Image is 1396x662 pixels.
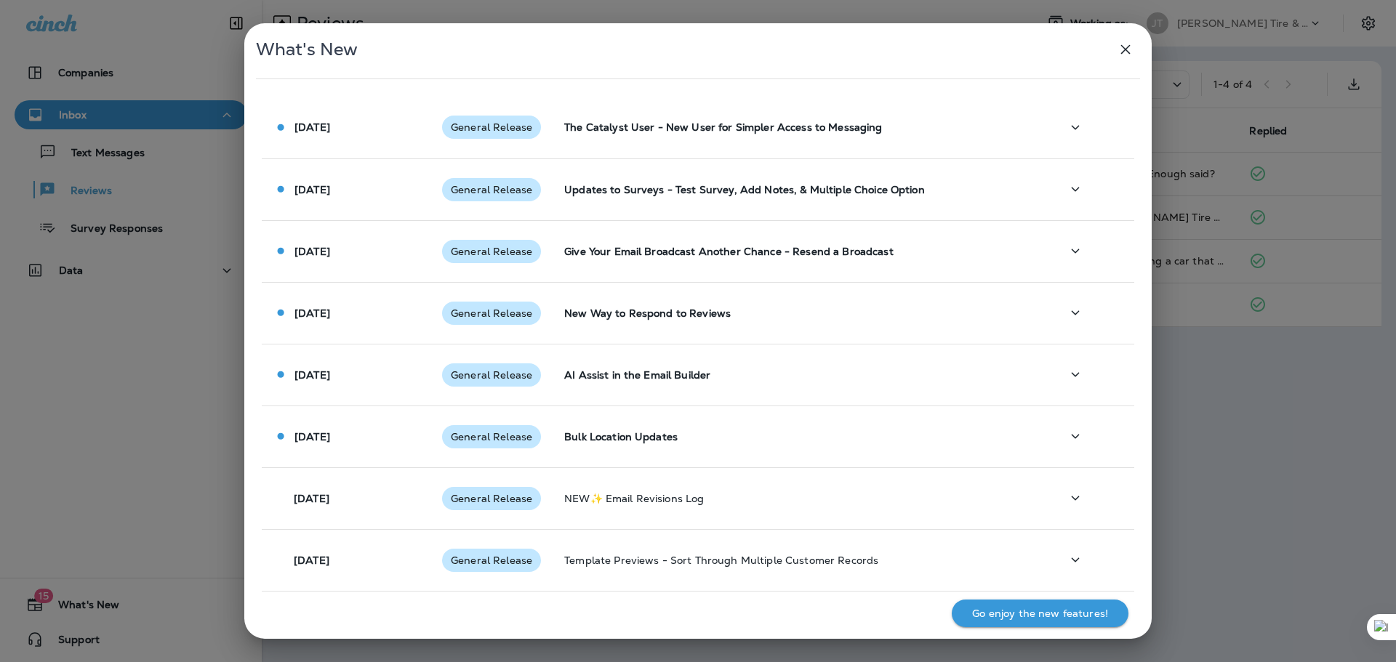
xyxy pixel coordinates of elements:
[442,307,541,319] span: General Release
[294,307,330,319] p: [DATE]
[564,493,1038,504] p: NEW✨ Email Revisions Log
[564,307,1038,319] p: New Way to Respond to Reviews
[294,184,330,195] p: [DATE]
[564,246,1038,257] p: Give Your Email Broadcast Another Chance - Resend a Broadcast
[952,600,1128,627] button: Go enjoy the new features!
[294,121,330,133] p: [DATE]
[442,246,541,257] span: General Release
[442,121,541,133] span: General Release
[256,39,358,60] span: What's New
[442,493,541,504] span: General Release
[294,493,329,504] p: [DATE]
[564,554,1038,566] p: Template Previews - Sort Through Multiple Customer Records
[442,554,541,566] span: General Release
[442,184,541,195] span: General Release
[564,431,1038,443] p: Bulk Location Updates
[564,121,1038,133] p: The Catalyst User - New User for Simpler Access to Messaging
[564,184,1038,195] p: Updates to Surveys - Test Survey, Add Notes, & Multiple Choice Option
[972,607,1108,619] p: Go enjoy the new features!
[294,431,330,443] p: [DATE]
[442,369,541,381] span: General Release
[442,431,541,443] span: General Release
[564,369,1038,381] p: AI Assist in the Email Builder
[294,369,330,381] p: [DATE]
[294,554,329,566] p: [DATE]
[294,246,330,257] p: [DATE]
